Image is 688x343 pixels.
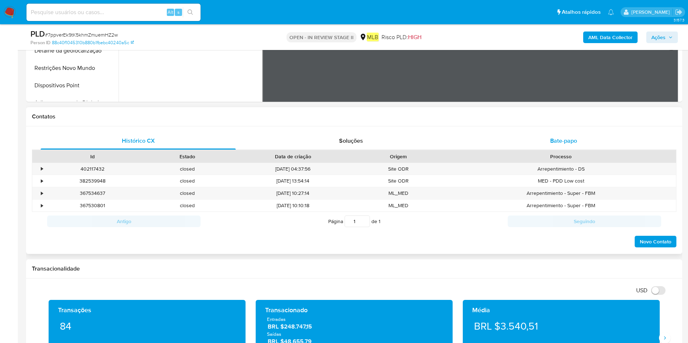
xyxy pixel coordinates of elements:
span: Ações [651,32,666,43]
button: search-icon [183,7,198,17]
div: closed [140,187,235,199]
div: Arrepentimiento - Super - FBM [446,187,676,199]
div: Origem [356,153,441,160]
div: Estado [145,153,230,160]
div: MED - PDD Low cost [446,175,676,187]
div: ML_MED [351,187,446,199]
div: Id [50,153,135,160]
span: 3.157.3 [673,17,684,23]
div: Processo [451,153,671,160]
button: Seguindo [508,216,661,227]
div: Site ODR [351,175,446,187]
button: Adiantamentos de Dinheiro [28,94,119,112]
button: Detalhe da geolocalização [28,42,119,59]
button: AML Data Collector [583,32,638,43]
div: [DATE] 10:10:18 [235,200,351,212]
span: HIGH [408,33,421,41]
h1: Transacionalidade [32,265,676,272]
button: Restrições Novo Mundo [28,59,119,77]
div: 367530801 [45,200,140,212]
button: Dispositivos Point [28,77,119,94]
h1: Contatos [32,113,676,120]
em: MLB [367,33,379,41]
b: PLD [30,28,45,39]
a: Sair [675,8,683,16]
a: 88c40f1045310b880b1fbebc40240a5c [52,39,134,46]
div: 367534637 [45,187,140,199]
div: Arrepentimiento - Super - FBM [446,200,676,212]
p: OPEN - IN REVIEW STAGE II [287,32,357,42]
div: 402117432 [45,163,140,175]
span: s [177,9,180,16]
div: [DATE] 10:27:14 [235,187,351,199]
div: [DATE] 04:37:56 [235,163,351,175]
button: Antigo [47,216,201,227]
a: Notificações [608,9,614,15]
p: juliane.miranda@mercadolivre.com [631,9,672,16]
span: Risco PLD: [382,33,421,41]
div: • [41,202,43,209]
div: [DATE] 13:54:14 [235,175,351,187]
div: ML_MED [351,200,446,212]
div: closed [140,175,235,187]
div: closed [140,200,235,212]
span: Página de [328,216,380,227]
button: Novo Contato [635,236,676,247]
div: closed [140,163,235,175]
div: • [41,177,43,184]
div: Arrepentimiento - DS [446,163,676,175]
span: 1 [379,218,380,225]
span: Novo Contato [640,237,671,247]
b: Person ID [30,39,50,46]
div: Data de criação [240,153,346,160]
input: Pesquise usuários ou casos... [26,8,201,17]
span: Alt [168,9,173,16]
span: Atalhos rápidos [562,8,601,16]
button: Ações [646,32,678,43]
div: Site ODR [351,163,446,175]
div: 382539948 [45,175,140,187]
span: # 7ppverEk9tK5khmZmuemHZ2w [45,31,118,38]
span: Soluções [339,137,363,145]
b: AML Data Collector [588,32,633,43]
span: Bate-papo [550,137,577,145]
div: • [41,166,43,172]
span: Histórico CX [122,137,155,145]
div: • [41,190,43,197]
